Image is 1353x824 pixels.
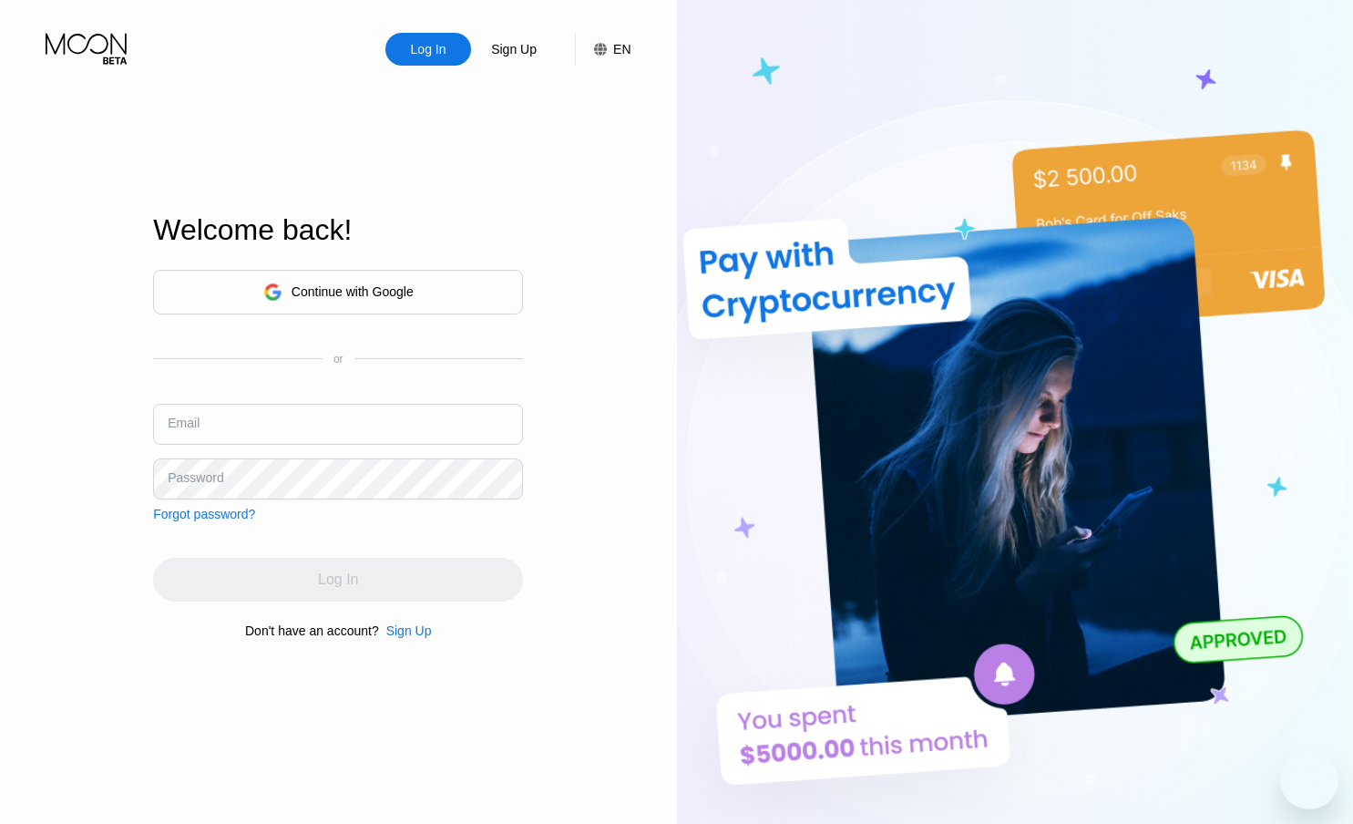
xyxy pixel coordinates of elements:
div: Continue with Google [292,284,414,299]
div: Forgot password? [153,507,255,521]
div: Log In [409,40,448,58]
div: or [333,353,343,366]
div: Password [168,470,223,485]
div: Sign Up [489,40,538,58]
div: Sign Up [471,33,557,66]
iframe: Button to launch messaging window [1280,751,1338,809]
div: Welcome back! [153,213,523,247]
div: Log In [385,33,471,66]
div: EN [575,33,630,66]
div: Continue with Google [153,270,523,314]
div: Sign Up [379,623,432,638]
div: Don't have an account? [245,623,379,638]
div: EN [613,42,630,57]
div: Email [168,416,200,430]
div: Sign Up [386,623,432,638]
